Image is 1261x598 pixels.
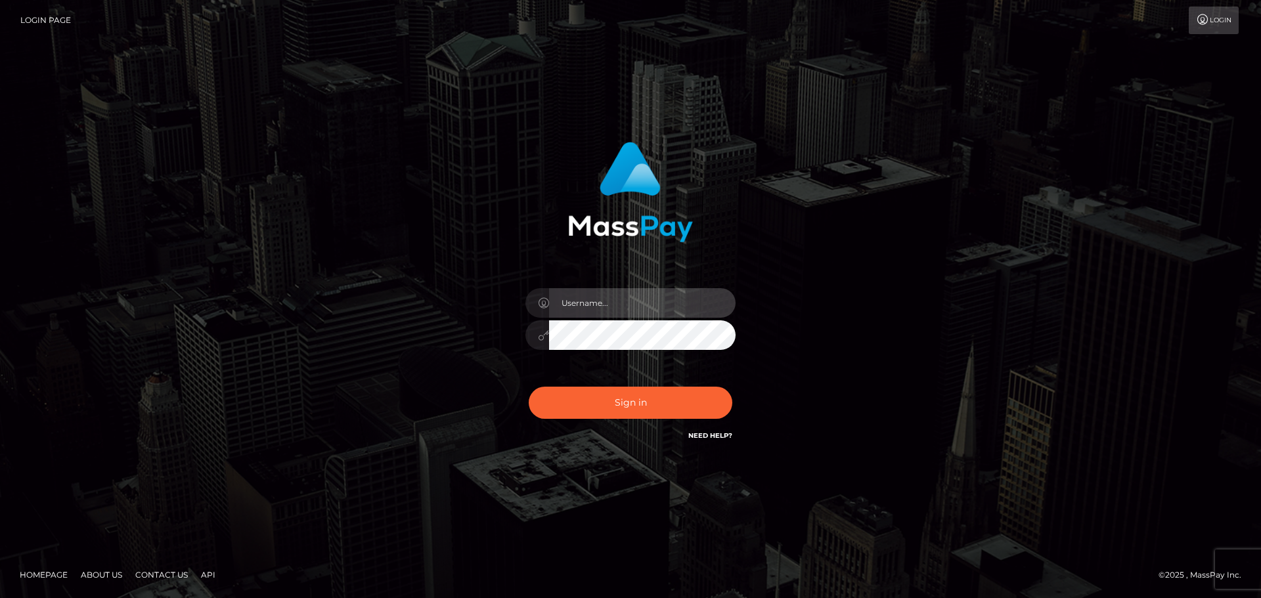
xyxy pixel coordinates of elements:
img: MassPay Login [568,142,693,242]
a: API [196,565,221,585]
a: Homepage [14,565,73,585]
input: Username... [549,288,736,318]
div: © 2025 , MassPay Inc. [1159,568,1251,582]
a: About Us [76,565,127,585]
button: Sign in [529,387,732,419]
a: Need Help? [688,431,732,440]
a: Contact Us [130,565,193,585]
a: Login Page [20,7,71,34]
a: Login [1189,7,1239,34]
